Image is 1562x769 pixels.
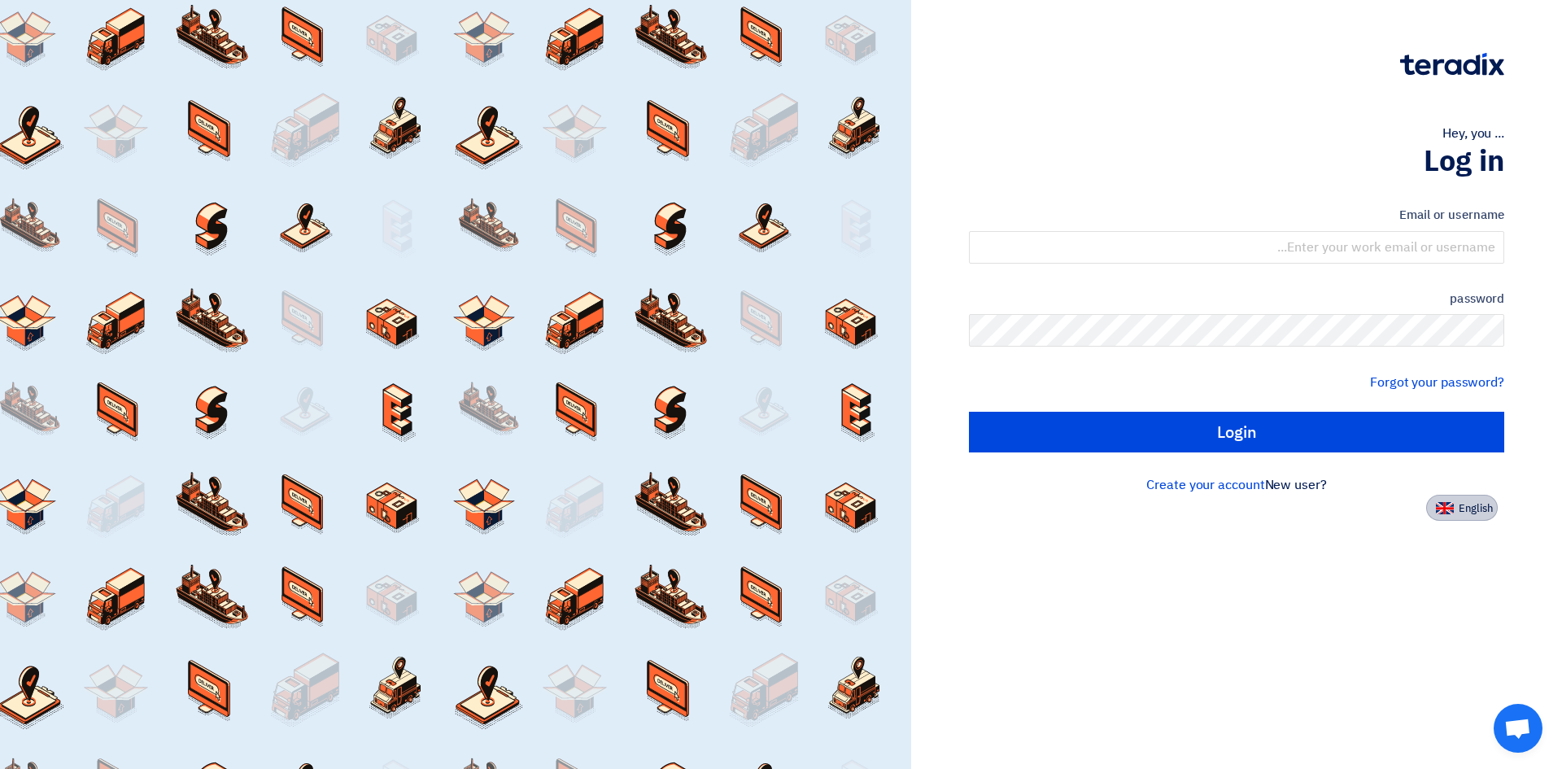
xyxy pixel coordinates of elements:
input: Enter your work email or username... [969,231,1504,264]
a: Create your account [1146,475,1264,495]
img: Teradix logo [1400,53,1504,76]
input: Login [969,412,1504,452]
a: Open chat [1494,704,1542,753]
font: Log in [1424,139,1504,183]
font: Hey, you ... [1442,124,1504,143]
a: Forgot your password? [1370,373,1504,392]
font: English [1459,500,1493,516]
font: password [1450,290,1504,308]
img: en-US.png [1436,502,1454,514]
button: English [1426,495,1498,521]
font: New user? [1265,475,1327,495]
font: Email or username [1399,206,1504,224]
